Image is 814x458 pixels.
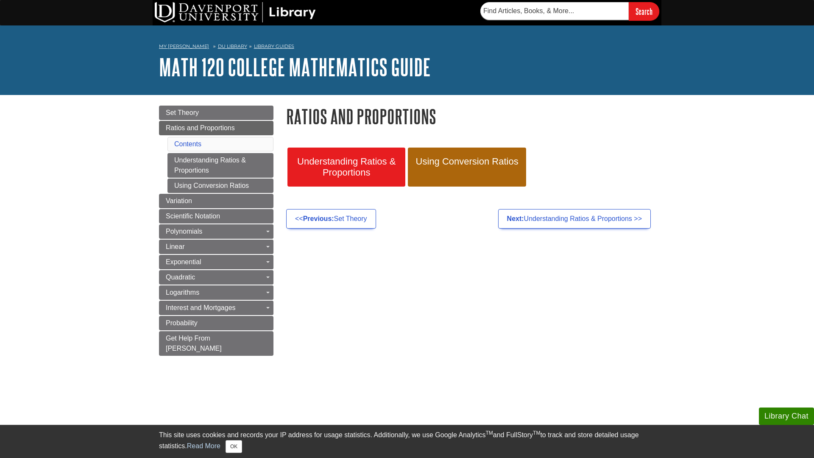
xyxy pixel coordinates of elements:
a: Understanding Ratios & Proportions [167,153,273,178]
button: Library Chat [759,408,814,425]
a: Polynomials [159,224,273,239]
a: Logarithms [159,285,273,300]
button: Close [226,440,242,453]
span: Understanding Ratios & Proportions [294,156,399,178]
a: DU Library [218,43,247,49]
a: Exponential [159,255,273,269]
a: Using Conversion Ratios [167,179,273,193]
h1: Ratios and Proportions [286,106,655,127]
div: This site uses cookies and records your IP address for usage statistics. Additionally, we use Goo... [159,430,655,453]
a: Library Guides [254,43,294,49]
input: Search [629,2,659,20]
sup: TM [533,430,540,436]
a: My [PERSON_NAME] [159,43,209,50]
a: Read More [187,442,220,450]
a: Interest and Mortgages [159,301,273,315]
span: Polynomials [166,228,202,235]
input: Find Articles, Books, & More... [480,2,629,20]
a: Understanding Ratios & Proportions [287,148,405,187]
span: Probability [166,319,198,327]
span: Variation [166,197,192,204]
a: Probability [159,316,273,330]
a: Scientific Notation [159,209,273,223]
span: Linear [166,243,184,250]
a: Linear [159,240,273,254]
a: Ratios and Proportions [159,121,273,135]
span: Interest and Mortgages [166,304,236,311]
a: Get Help From [PERSON_NAME] [159,331,273,356]
a: Set Theory [159,106,273,120]
span: Quadratic [166,274,195,281]
a: Using Conversion Ratios [408,148,526,187]
span: Set Theory [166,109,199,116]
span: Get Help From [PERSON_NAME] [166,335,222,352]
img: DU Library [155,2,316,22]
span: Ratios and Proportions [166,124,235,131]
strong: Previous: [303,215,334,222]
span: Logarithms [166,289,199,296]
span: Using Conversion Ratios [414,156,519,167]
a: <<Previous:Set Theory [286,209,376,229]
a: Quadratic [159,270,273,285]
a: Contents [174,140,201,148]
nav: breadcrumb [159,41,655,54]
sup: TM [485,430,493,436]
strong: Next: [507,215,524,222]
a: Variation [159,194,273,208]
a: MATH 120 College Mathematics Guide [159,54,431,80]
div: Guide Page Menu [159,106,273,356]
a: Next:Understanding Ratios & Proportions >> [498,209,651,229]
span: Exponential [166,258,201,265]
form: Searches DU Library's articles, books, and more [480,2,659,20]
span: Scientific Notation [166,212,220,220]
